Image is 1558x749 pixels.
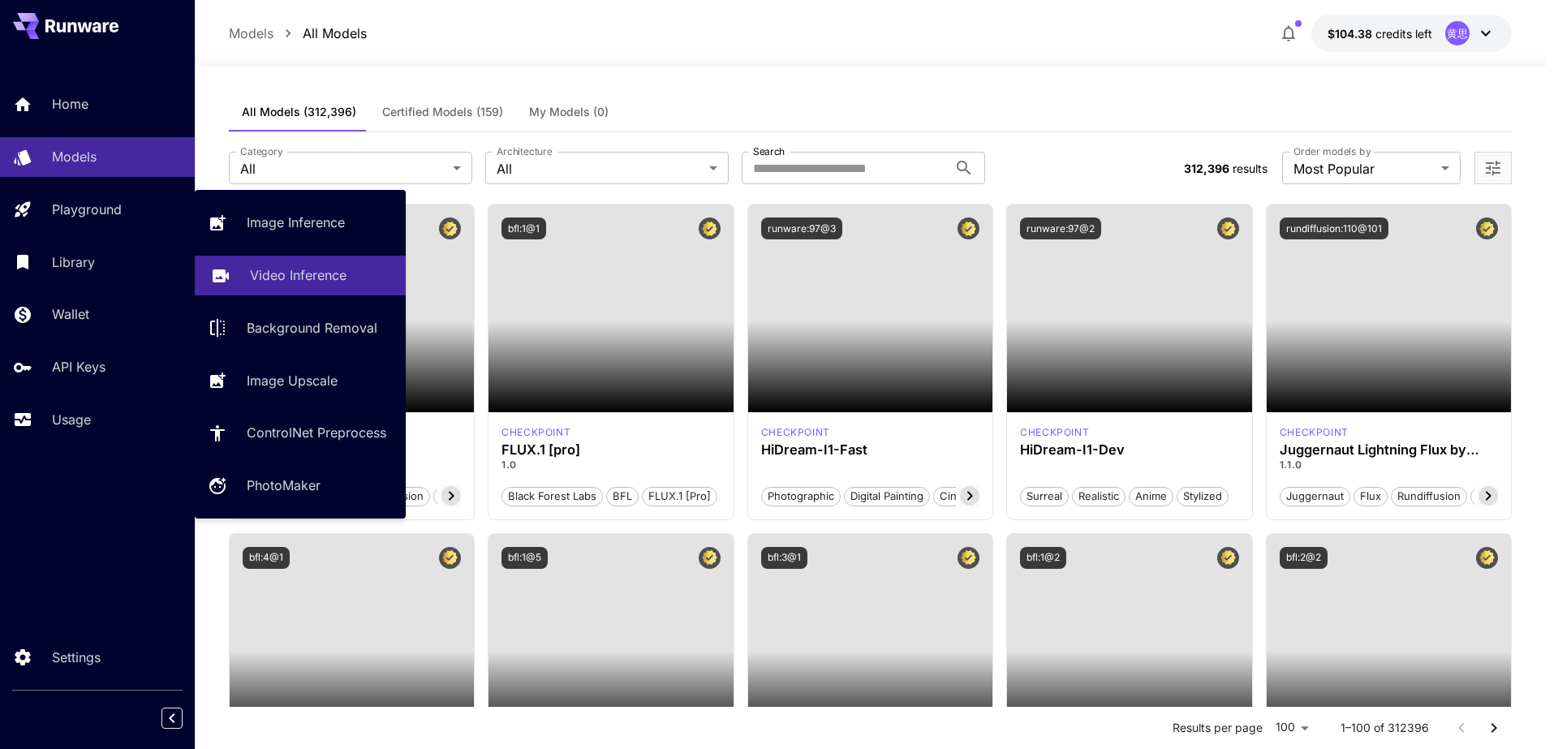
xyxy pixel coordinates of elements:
[243,547,290,569] button: bfl:4@1
[195,308,406,348] a: Background Removal
[497,159,703,179] span: All
[761,425,830,440] div: HiDream Fast
[699,547,721,569] button: Certified Model – Vetted for best performance and includes a commercial license.
[1233,161,1267,175] span: results
[607,489,638,505] span: BFL
[52,410,91,429] p: Usage
[195,256,406,295] a: Video Inference
[382,105,503,119] span: Certified Models (159)
[195,360,406,400] a: Image Upscale
[1328,27,1375,41] span: $104.38
[502,489,602,505] span: Black Forest Labs
[497,144,552,158] label: Architecture
[761,442,980,458] h3: HiDream-I1-Fast
[1020,547,1066,569] button: bfl:1@2
[1445,21,1470,45] div: 黄思
[845,489,929,505] span: Digital Painting
[52,252,95,272] p: Library
[501,425,570,440] div: fluxpro
[247,476,321,495] p: PhotoMaker
[1020,425,1089,440] p: checkpoint
[52,648,101,667] p: Settings
[439,217,461,239] button: Certified Model – Vetted for best performance and includes a commercial license.
[434,489,463,505] span: pro
[643,489,717,505] span: FLUX.1 [pro]
[753,144,785,158] label: Search
[240,159,446,179] span: All
[1280,217,1388,239] button: rundiffusion:110@101
[1476,547,1498,569] button: Certified Model – Vetted for best performance and includes a commercial license.
[958,217,979,239] button: Certified Model – Vetted for best performance and includes a commercial license.
[229,24,273,43] p: Models
[501,425,570,440] p: checkpoint
[761,425,830,440] p: checkpoint
[529,105,609,119] span: My Models (0)
[1280,442,1499,458] h3: Juggernaut Lightning Flux by RunDiffusion
[52,304,89,324] p: Wallet
[52,357,105,377] p: API Keys
[501,458,721,472] p: 1.0
[1280,458,1499,472] p: 1.1.0
[52,94,88,114] p: Home
[1173,720,1263,736] p: Results per page
[161,708,183,729] button: Collapse sidebar
[1354,489,1387,505] span: flux
[240,144,283,158] label: Category
[1328,25,1432,42] div: $104.37737
[1392,489,1466,505] span: rundiffusion
[1375,27,1432,41] span: credits left
[1269,716,1315,739] div: 100
[501,217,546,239] button: bfl:1@1
[501,547,548,569] button: bfl:1@5
[1311,15,1512,52] button: $104.37737
[1021,489,1068,505] span: Surreal
[501,442,721,458] h3: FLUX.1 [pro]
[195,413,406,453] a: ControlNet Preprocess
[1184,161,1229,175] span: 312,396
[1280,425,1349,440] div: FLUX.1 D
[174,704,195,733] div: Collapse sidebar
[195,466,406,506] a: PhotoMaker
[1217,217,1239,239] button: Certified Model – Vetted for best performance and includes a commercial license.
[1478,712,1510,744] button: Go to next page
[1280,547,1328,569] button: bfl:2@2
[247,423,386,442] p: ControlNet Preprocess
[1020,217,1101,239] button: runware:97@2
[761,547,807,569] button: bfl:3@1
[52,147,97,166] p: Models
[229,24,367,43] nav: breadcrumb
[303,24,367,43] p: All Models
[1471,489,1519,505] span: schnell
[1476,217,1498,239] button: Certified Model – Vetted for best performance and includes a commercial license.
[1073,489,1125,505] span: Realistic
[52,200,122,219] p: Playground
[1217,547,1239,569] button: Certified Model – Vetted for best performance and includes a commercial license.
[1293,159,1435,179] span: Most Popular
[1020,442,1239,458] h3: HiDream-I1-Dev
[1341,720,1429,736] p: 1–100 of 312396
[1020,425,1089,440] div: HiDream Dev
[1130,489,1173,505] span: Anime
[1293,144,1371,158] label: Order models by
[242,105,356,119] span: All Models (312,396)
[195,203,406,243] a: Image Inference
[1177,489,1228,505] span: Stylized
[761,217,842,239] button: runware:97@3
[439,547,461,569] button: Certified Model – Vetted for best performance and includes a commercial license.
[250,265,346,285] p: Video Inference
[1280,489,1349,505] span: juggernaut
[247,318,377,338] p: Background Removal
[1280,425,1349,440] p: checkpoint
[247,371,338,390] p: Image Upscale
[934,489,995,505] span: Cinematic
[1483,158,1503,179] button: Open more filters
[699,217,721,239] button: Certified Model – Vetted for best performance and includes a commercial license.
[247,213,345,232] p: Image Inference
[762,489,840,505] span: Photographic
[958,547,979,569] button: Certified Model – Vetted for best performance and includes a commercial license.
